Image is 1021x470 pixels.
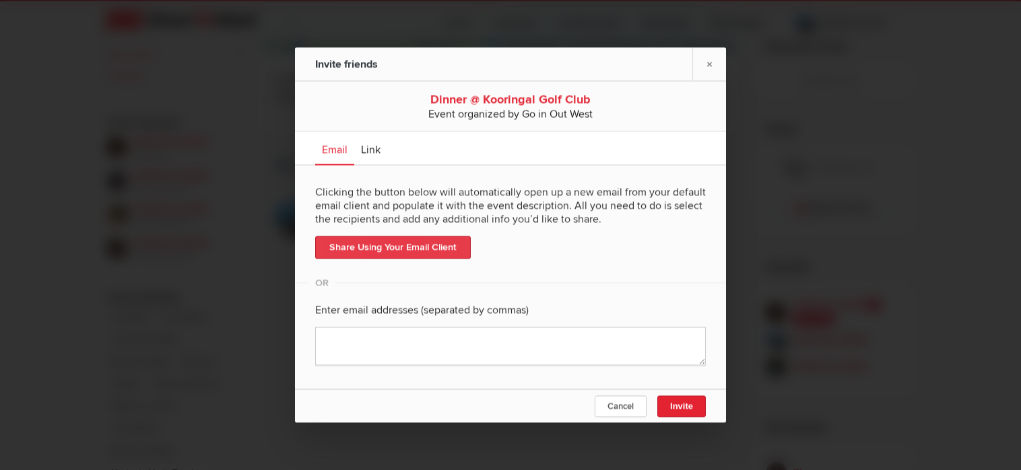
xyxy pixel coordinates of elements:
span: Cancel [607,401,634,412]
a: Link [354,132,387,166]
div: Dinner @ Kooringal Golf Club [315,92,706,108]
div: Enter email addresses (separated by commas) [315,294,706,327]
a: Share Using Your Email Client [315,236,471,259]
span: Link [361,143,381,157]
div: Event organized by Go in Out West [315,108,706,121]
button: Invite [657,396,706,417]
span: Email [322,143,348,157]
a: × [692,48,726,81]
div: Invite friends [315,48,463,81]
div: Clicking the button below will automatically open up a new email from your default email client a... [315,176,706,236]
a: Email [315,132,354,166]
span: Invite [670,401,693,411]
